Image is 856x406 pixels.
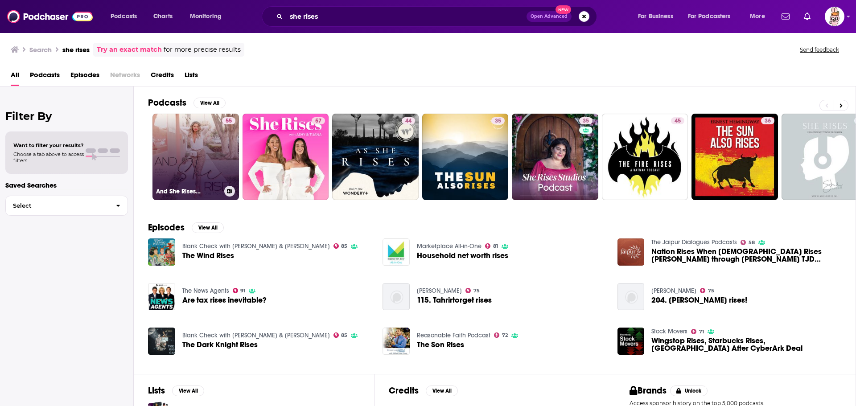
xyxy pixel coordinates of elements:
a: Household net worth rises [383,238,410,266]
a: 91 [233,288,246,293]
a: EpisodesView All [148,222,224,233]
a: 75 [700,288,714,293]
span: Choose a tab above to access filters. [13,151,84,164]
button: Select [5,196,128,216]
a: Show notifications dropdown [800,9,814,24]
a: 204. Weah rises! [651,296,747,304]
a: All [11,68,19,86]
a: The News Agents [182,287,229,295]
span: Credits [151,68,174,86]
a: PodcastsView All [148,97,226,108]
span: 44 [405,117,412,126]
a: 36 [761,117,774,124]
button: View All [426,385,458,396]
span: Logged in as Nouel [825,7,844,26]
a: Reasonable Faith Podcast [417,332,490,339]
h2: Credits [389,385,419,396]
span: 35 [583,117,589,126]
button: Show profile menu [825,7,844,26]
img: Podchaser - Follow, Share and Rate Podcasts [7,8,93,25]
a: Marketplace All-in-One [417,242,481,250]
span: Select [6,203,109,209]
a: The Wind Rises [148,238,175,266]
h3: she rises [62,45,90,54]
a: Blank Check with Griffin & David [182,242,330,250]
span: New [556,5,572,14]
a: 58 [741,240,755,245]
button: View All [172,385,204,396]
a: Are tax rises inevitable? [182,296,267,304]
img: Are tax rises inevitable? [148,283,175,310]
span: More [750,10,765,23]
a: Episodes [70,68,99,86]
span: 71 [699,330,704,334]
a: Wingstop Rises, Starbucks Rises, Palo Alto Rises After CyberArk Deal [651,337,841,352]
a: 71 [691,329,704,334]
a: Lists [185,68,198,86]
span: 72 [502,333,508,337]
span: Household net worth rises [417,252,508,259]
a: 35 [491,117,505,124]
span: Charts [153,10,173,23]
a: 85 [333,243,348,249]
span: for more precise results [164,45,241,55]
span: 58 [749,241,755,245]
button: open menu [744,9,776,24]
a: 44 [402,117,415,124]
a: The Jaipur Dialogues Podcasts [651,238,737,246]
a: 35 [579,117,593,124]
a: 36 [691,114,778,200]
span: Want to filter your results? [13,142,84,148]
a: 44 [332,114,419,200]
a: 45 [671,117,684,124]
img: 115. Tahrirtorget rises [383,283,410,310]
span: The Son Rises [417,341,464,349]
span: 81 [493,244,498,248]
a: 35 [422,114,509,200]
a: 55 [222,117,235,124]
a: ListsView All [148,385,204,396]
a: 57 [243,114,329,200]
a: Show notifications dropdown [778,9,793,24]
a: 85 [333,332,348,338]
img: The Dark Knight Rises [148,328,175,355]
a: Charts [148,9,178,24]
button: open menu [184,9,233,24]
a: 57 [312,117,325,124]
button: open menu [632,9,684,24]
a: CreditsView All [389,385,458,396]
span: 57 [315,117,321,126]
span: Networks [110,68,140,86]
span: For Podcasters [688,10,731,23]
a: Tutto Balutto [651,287,696,295]
img: 204. Weah rises! [617,283,645,310]
img: Nation Rises When Sanatana Dharma Rises Sri Aurobindo through Pariksith Singh TJD Podcast 17 [617,238,645,266]
button: Unlock [670,385,708,396]
a: 75 [465,288,480,293]
a: 45 [602,114,688,200]
h2: Filter By [5,110,128,123]
img: User Profile [825,7,844,26]
span: 35 [495,117,501,126]
h3: Search [29,45,52,54]
p: Saved Searches [5,181,128,189]
a: Stock Movers [651,328,687,335]
a: Blank Check with Griffin & David [182,332,330,339]
a: The Wind Rises [182,252,234,259]
span: For Business [638,10,673,23]
span: 36 [765,117,771,126]
a: 72 [494,332,508,338]
span: Wingstop Rises, Starbucks Rises, [GEOGRAPHIC_DATA] After CyberArk Deal [651,337,841,352]
span: Podcasts [111,10,137,23]
span: 75 [473,289,480,293]
a: Podcasts [30,68,60,86]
